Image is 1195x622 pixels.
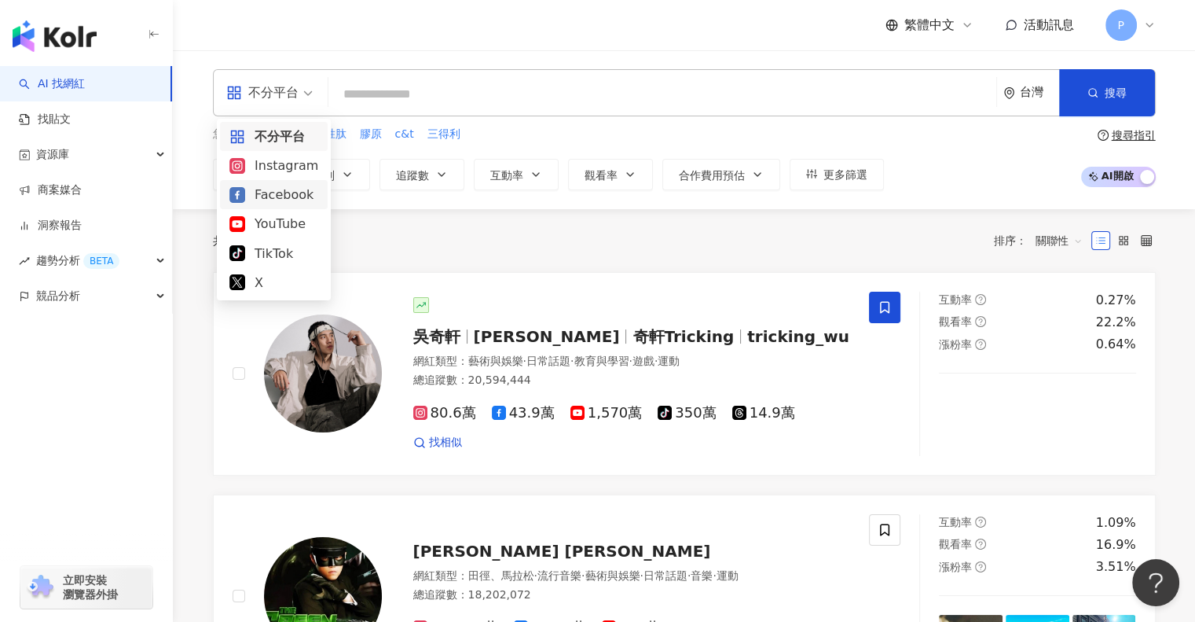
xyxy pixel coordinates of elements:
[413,587,851,603] div: 總追蹤數 ： 18,202,072
[643,569,687,582] span: 日常話題
[640,569,643,582] span: ·
[713,569,716,582] span: ·
[36,278,80,314] span: 競品分析
[975,539,986,550] span: question-circle
[1006,392,1069,456] img: post-image
[534,569,537,582] span: ·
[1024,17,1074,32] span: 活動訊息
[395,127,414,142] span: c&t
[396,169,429,182] span: 追蹤數
[427,126,461,143] button: 三得利
[413,327,460,346] span: 吳奇軒
[226,85,242,101] span: appstore
[379,159,464,190] button: 追蹤數
[1112,129,1156,142] div: 搜尋指引
[19,182,82,198] a: 商案媒合
[523,355,526,367] span: ·
[994,228,1091,253] div: 排序：
[975,294,986,305] span: question-circle
[585,569,640,582] span: 藝術與娛樂
[83,253,119,269] div: BETA
[679,169,745,182] span: 合作費用預估
[629,355,632,367] span: ·
[413,542,711,561] span: [PERSON_NAME] [PERSON_NAME]
[359,126,383,143] button: 膠原
[1132,559,1179,606] iframe: Help Scout Beacon - Open
[581,569,585,582] span: ·
[823,168,867,181] span: 更多篩選
[662,159,780,190] button: 合作費用預估
[568,159,653,190] button: 觀看率
[537,569,581,582] span: 流行音樂
[1036,228,1083,253] span: 關聯性
[939,538,972,550] span: 觀看率
[939,315,972,328] span: 觀看率
[790,159,884,190] button: 更多篩選
[360,127,382,142] span: 膠原
[975,517,986,528] span: question-circle
[1020,86,1059,99] div: 台灣
[574,355,629,367] span: 教育與學習
[691,569,713,582] span: 音樂
[226,80,299,105] div: 不分平台
[654,355,658,367] span: ·
[975,561,986,572] span: question-circle
[687,569,691,582] span: ·
[36,243,119,278] span: 趨勢分析
[1098,130,1109,141] span: question-circle
[904,17,955,34] span: 繁體中文
[747,327,849,346] span: tricking_wu
[570,355,574,367] span: ·
[1096,292,1136,309] div: 0.27%
[1117,17,1124,34] span: P
[1096,514,1136,532] div: 1.09%
[975,339,986,350] span: question-circle
[1096,536,1136,554] div: 16.9%
[939,561,972,573] span: 漲粉率
[1003,87,1015,99] span: environment
[429,435,462,451] span: 找相似
[36,137,69,172] span: 資源庫
[25,575,56,600] img: chrome extension
[1096,336,1136,353] div: 0.64%
[658,355,680,367] span: 運動
[717,569,739,582] span: 運動
[413,569,851,584] div: 網紅類型 ：
[474,159,559,190] button: 互動率
[63,573,118,602] span: 立即安裝 瀏覽器外掛
[468,355,523,367] span: 藝術與娛樂
[296,159,370,190] button: 性別
[492,405,555,421] span: 43.9萬
[413,435,462,451] a: 找相似
[939,338,972,351] span: 漲粉率
[468,569,534,582] span: 田徑、馬拉松
[632,327,734,346] span: 奇軒Tricking
[474,327,620,346] span: [PERSON_NAME]
[427,127,460,142] span: 三得利
[213,272,1156,476] a: KOL Avatar吳奇軒[PERSON_NAME]奇軒Trickingtricking_wu網紅類型：藝術與娛樂·日常話題·教育與學習·遊戲·運動總追蹤數：20,594,44480.6萬43....
[313,169,335,182] span: 性別
[585,169,618,182] span: 觀看率
[302,127,346,142] span: 膠原胜肽
[20,566,152,609] a: chrome extension立即安裝 瀏覽器外掛
[302,126,347,143] button: 膠原胜肽
[213,127,290,142] span: 您可能感興趣：
[19,76,85,92] a: searchAI 找網紅
[13,20,97,52] img: logo
[1096,314,1136,331] div: 22.2%
[939,293,972,306] span: 互動率
[632,355,654,367] span: 遊戲
[224,234,276,247] span: 10,000+
[213,234,287,247] div: 共 筆
[939,516,972,528] span: 互動率
[413,373,851,388] div: 總追蹤數 ： 20,594,444
[229,169,251,182] span: 類型
[19,256,30,267] span: rise
[1105,86,1127,99] span: 搜尋
[19,112,71,127] a: 找貼文
[490,169,523,182] span: 互動率
[570,405,643,421] span: 1,570萬
[413,405,476,421] span: 80.6萬
[264,315,382,432] img: KOL Avatar
[1059,69,1155,116] button: 搜尋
